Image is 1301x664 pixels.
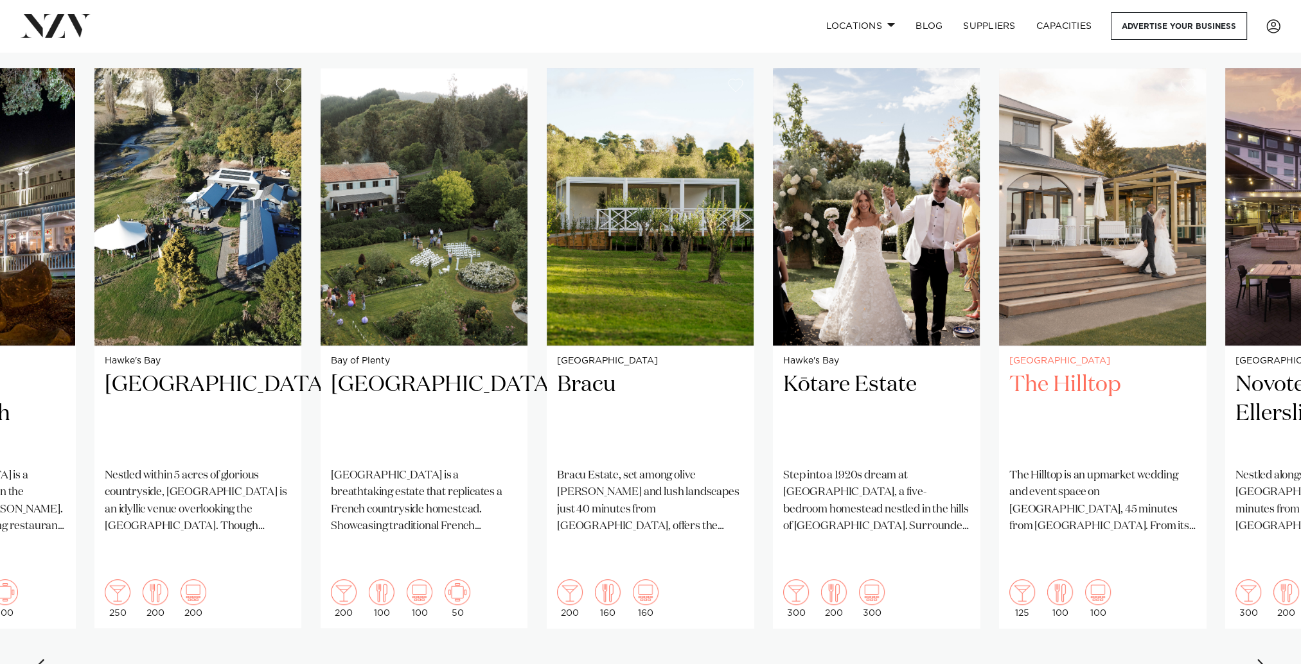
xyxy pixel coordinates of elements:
div: 200 [331,579,357,618]
img: dining.png [595,579,621,605]
swiper-slide: 7 / 38 [94,68,301,628]
div: 100 [1047,579,1073,618]
img: cocktail.png [557,579,583,605]
small: [GEOGRAPHIC_DATA] [1009,356,1196,366]
div: 100 [407,579,432,618]
a: Hawke's Bay [GEOGRAPHIC_DATA] Nestled within 5 acres of glorious countryside, [GEOGRAPHIC_DATA] i... [94,68,301,628]
p: The Hilltop is an upmarket wedding and event space on [GEOGRAPHIC_DATA], 45 minutes from [GEOGRAP... [1009,467,1196,535]
small: Bay of Plenty [331,356,517,366]
h2: Bracu [557,371,743,457]
img: nzv-logo.png [21,14,91,37]
a: SUPPLIERS [953,12,1025,40]
div: 250 [105,579,130,618]
h2: [GEOGRAPHIC_DATA] [105,371,291,457]
h2: [GEOGRAPHIC_DATA] [331,371,517,457]
p: Nestled within 5 acres of glorious countryside, [GEOGRAPHIC_DATA] is an idyllic venue overlooking... [105,467,291,535]
swiper-slide: 10 / 38 [773,68,980,628]
img: dining.png [1273,579,1299,605]
h2: Kōtare Estate [783,371,969,457]
a: [GEOGRAPHIC_DATA] Bracu Bracu Estate, set among olive [PERSON_NAME] and lush landscapes just 40 m... [547,68,754,628]
img: cocktail.png [1009,579,1035,605]
div: 200 [821,579,847,618]
img: theatre.png [407,579,432,605]
div: 100 [369,579,394,618]
swiper-slide: 8 / 38 [321,68,527,628]
div: 300 [1235,579,1261,618]
div: 50 [445,579,470,618]
p: Step into a 1920s dream at [GEOGRAPHIC_DATA], a five-bedroom homestead nestled in the hills of [G... [783,467,969,535]
a: Hawke's Bay Kōtare Estate Step into a 1920s dream at [GEOGRAPHIC_DATA], a five-bedroom homestead ... [773,68,980,628]
img: dining.png [1047,579,1073,605]
a: [GEOGRAPHIC_DATA] The Hilltop The Hilltop is an upmarket wedding and event space on [GEOGRAPHIC_D... [999,68,1206,628]
p: Bracu Estate, set among olive [PERSON_NAME] and lush landscapes just 40 minutes from [GEOGRAPHIC_... [557,467,743,535]
img: cocktail.png [331,579,357,605]
a: BLOG [905,12,953,40]
div: 125 [1009,579,1035,618]
h2: The Hilltop [1009,371,1196,457]
div: 200 [557,579,583,618]
img: dining.png [821,579,847,605]
img: dining.png [143,579,168,605]
a: Advertise your business [1111,12,1247,40]
img: dining.png [369,579,394,605]
img: cocktail.png [105,579,130,605]
img: cocktail.png [1235,579,1261,605]
div: 200 [143,579,168,618]
a: Bay of Plenty [GEOGRAPHIC_DATA] [GEOGRAPHIC_DATA] is a breathtaking estate that replicates a Fren... [321,68,527,628]
img: theatre.png [633,579,659,605]
small: [GEOGRAPHIC_DATA] [557,356,743,366]
div: 100 [1085,579,1111,618]
swiper-slide: 11 / 38 [999,68,1206,628]
a: Locations [815,12,905,40]
div: 160 [633,579,659,618]
img: theatre.png [859,579,885,605]
div: 300 [859,579,885,618]
div: 160 [595,579,621,618]
a: Capacities [1026,12,1102,40]
swiper-slide: 9 / 38 [547,68,754,628]
img: meeting.png [445,579,470,605]
img: cocktail.png [783,579,809,605]
p: [GEOGRAPHIC_DATA] is a breathtaking estate that replicates a French countryside homestead. Showca... [331,467,517,535]
small: Hawke's Bay [783,356,969,366]
img: theatre.png [181,579,206,605]
img: theatre.png [1085,579,1111,605]
div: 200 [1273,579,1299,618]
small: Hawke's Bay [105,356,291,366]
div: 200 [181,579,206,618]
div: 300 [783,579,809,618]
